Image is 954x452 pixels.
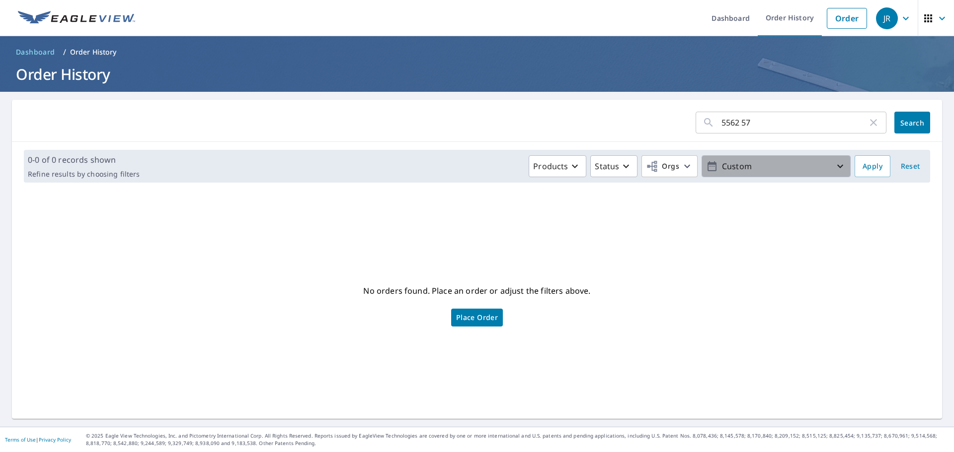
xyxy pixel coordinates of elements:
[894,155,926,177] button: Reset
[876,7,898,29] div: JR
[5,436,36,443] a: Terms of Use
[646,160,679,173] span: Orgs
[590,155,637,177] button: Status
[451,309,503,326] a: Place Order
[456,315,498,320] span: Place Order
[18,11,135,26] img: EV Logo
[70,47,117,57] p: Order History
[533,160,568,172] p: Products
[529,155,586,177] button: Products
[641,155,698,177] button: Orgs
[894,112,930,133] button: Search
[63,46,66,58] li: /
[28,154,140,166] p: 0-0 of 0 records shown
[898,160,922,173] span: Reset
[855,155,890,177] button: Apply
[12,44,942,60] nav: breadcrumb
[595,160,619,172] p: Status
[863,160,882,173] span: Apply
[86,432,949,447] p: © 2025 Eagle View Technologies, Inc. and Pictometry International Corp. All Rights Reserved. Repo...
[12,64,942,84] h1: Order History
[16,47,55,57] span: Dashboard
[12,44,59,60] a: Dashboard
[702,155,851,177] button: Custom
[721,109,868,136] input: Address, Report #, Claim ID, etc.
[363,283,590,299] p: No orders found. Place an order or adjust the filters above.
[28,170,140,179] p: Refine results by choosing filters
[39,436,71,443] a: Privacy Policy
[718,158,834,175] p: Custom
[902,118,922,128] span: Search
[5,437,71,443] p: |
[827,8,867,29] a: Order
